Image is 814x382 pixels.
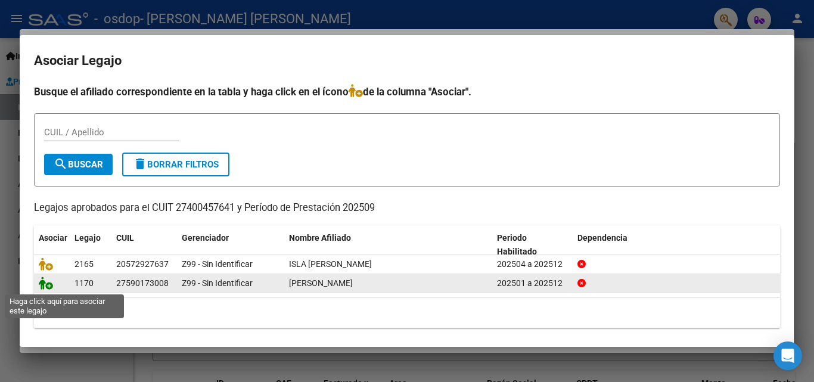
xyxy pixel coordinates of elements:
span: ISLA RIQUELME ISRAEL [289,259,372,269]
mat-icon: search [54,157,68,171]
span: Z99 - Sin Identificar [182,259,253,269]
datatable-header-cell: Periodo Habilitado [492,225,573,265]
p: Legajos aprobados para el CUIT 27400457641 y Período de Prestación 202509 [34,201,780,216]
div: Open Intercom Messenger [773,341,802,370]
span: Buscar [54,159,103,170]
mat-icon: delete [133,157,147,171]
div: 27590173008 [116,277,169,290]
h4: Busque el afiliado correspondiente en la tabla y haga click en el ícono de la columna "Asociar". [34,84,780,100]
h2: Asociar Legajo [34,49,780,72]
div: 202501 a 202512 [497,277,568,290]
datatable-header-cell: Nombre Afiliado [284,225,492,265]
span: Nombre Afiliado [289,233,351,243]
span: Borrar Filtros [133,159,219,170]
datatable-header-cell: Gerenciador [177,225,284,265]
span: Dependencia [577,233,627,243]
span: Gerenciador [182,233,229,243]
div: 202504 a 202512 [497,257,568,271]
div: 20572927637 [116,257,169,271]
datatable-header-cell: CUIL [111,225,177,265]
span: FRANCO BLANCHARD JUSTINA [289,278,353,288]
button: Borrar Filtros [122,153,229,176]
button: Buscar [44,154,113,175]
span: Periodo Habilitado [497,233,537,256]
span: Z99 - Sin Identificar [182,278,253,288]
span: 1170 [74,278,94,288]
span: 2165 [74,259,94,269]
div: 2 registros [34,298,780,328]
span: Legajo [74,233,101,243]
span: Asociar [39,233,67,243]
datatable-header-cell: Dependencia [573,225,781,265]
datatable-header-cell: Legajo [70,225,111,265]
span: CUIL [116,233,134,243]
datatable-header-cell: Asociar [34,225,70,265]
